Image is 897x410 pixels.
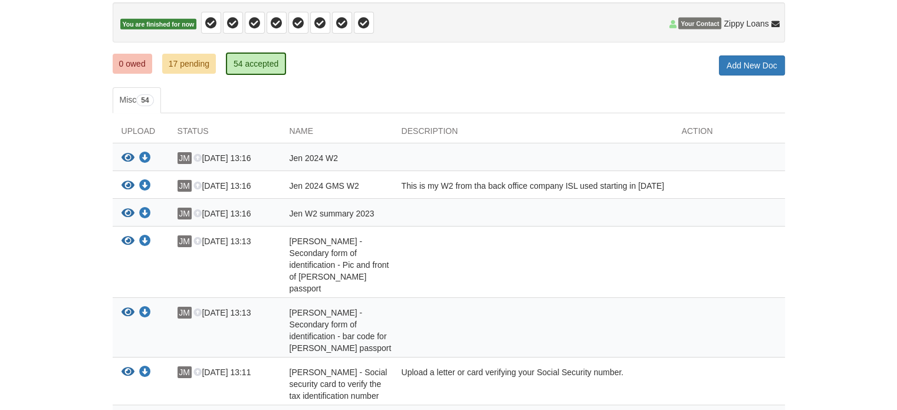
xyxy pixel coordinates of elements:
[121,180,134,192] button: View Jen 2024 GMS W2
[121,235,134,248] button: View Steven Whittle - Secondary form of identification - Pic and front of Steve passport
[139,309,151,318] a: Download Steven Whittle - Secondary form of identification - bar code for Steve passport
[724,18,768,29] span: Zippy Loans
[139,154,151,163] a: Download Jen 2024 W2
[393,366,673,402] div: Upload a letter or card verifying your Social Security number.
[290,237,389,293] span: [PERSON_NAME] - Secondary form of identification - Pic and front of [PERSON_NAME] passport
[193,237,251,246] span: [DATE] 13:13
[178,366,192,378] span: JM
[193,153,251,163] span: [DATE] 13:16
[121,208,134,220] button: View Jen W2 summary 2023
[178,180,192,192] span: JM
[719,55,785,76] a: Add New Doc
[193,209,251,218] span: [DATE] 13:16
[178,208,192,219] span: JM
[290,308,392,353] span: [PERSON_NAME] - Secondary form of identification - bar code for [PERSON_NAME] passport
[290,181,359,191] span: Jen 2024 GMS W2
[673,125,785,143] div: Action
[113,125,169,143] div: Upload
[393,125,673,143] div: Description
[121,307,134,319] button: View Steven Whittle - Secondary form of identification - bar code for Steve passport
[113,54,152,74] a: 0 owed
[136,94,153,106] span: 54
[193,308,251,317] span: [DATE] 13:13
[169,125,281,143] div: Status
[178,152,192,164] span: JM
[226,53,286,75] a: 54 accepted
[113,87,161,113] a: Misc
[290,368,387,401] span: [PERSON_NAME] - Social security card to verify the tax identification number
[393,180,673,195] div: This is my W2 from tha back office company ISL used starting in [DATE]
[290,153,339,163] span: Jen 2024 W2
[121,152,134,165] button: View Jen 2024 W2
[139,209,151,219] a: Download Jen W2 summary 2023
[162,54,216,74] a: 17 pending
[120,19,197,30] span: You are finished for now
[139,368,151,378] a: Download Steven Whittle - Social security card to verify the tax identification number
[193,368,251,377] span: [DATE] 13:11
[290,209,374,218] span: Jen W2 summary 2023
[121,366,134,379] button: View Steven Whittle - Social security card to verify the tax identification number
[178,307,192,319] span: JM
[139,237,151,247] a: Download Steven Whittle - Secondary form of identification - Pic and front of Steve passport
[178,235,192,247] span: JM
[281,125,393,143] div: Name
[678,18,721,29] span: Your Contact
[139,182,151,191] a: Download Jen 2024 GMS W2
[193,181,251,191] span: [DATE] 13:16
